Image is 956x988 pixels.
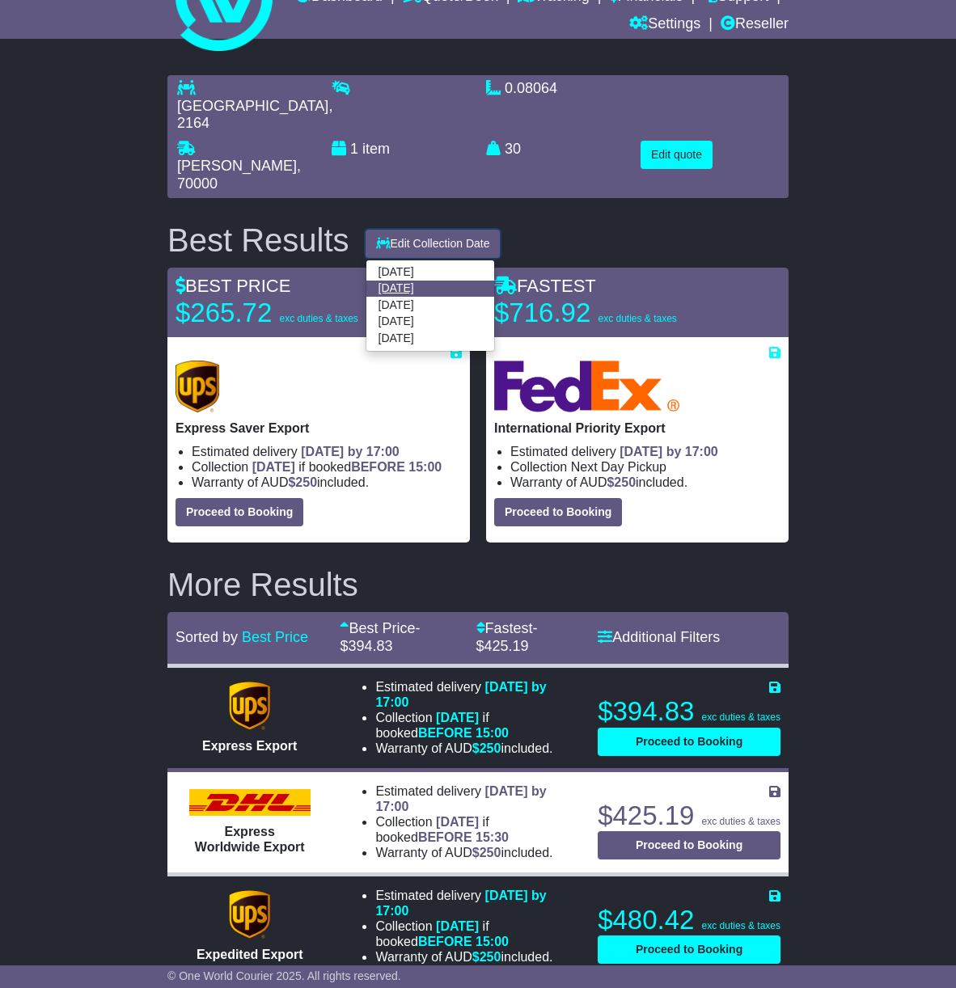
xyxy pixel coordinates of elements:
[476,620,538,654] a: Fastest- $425.19
[279,313,357,324] span: exc duties & taxes
[176,297,378,329] p: $265.72
[484,638,529,654] span: 425.19
[476,935,509,948] span: 15:00
[510,444,780,459] li: Estimated delivery
[505,141,521,157] span: 30
[375,680,546,709] span: [DATE] by 17:00
[598,935,780,964] button: Proceed to Booking
[408,460,442,474] span: 15:00
[375,741,578,756] li: Warranty of AUD included.
[375,783,578,814] li: Estimated delivery
[480,741,501,755] span: 250
[418,830,472,844] span: BEFORE
[340,620,420,654] a: Best Price- $394.83
[229,890,269,939] img: UPS (new): Expedited Export
[480,846,501,859] span: 250
[436,815,479,829] span: [DATE]
[476,830,509,844] span: 15:30
[177,98,332,132] span: , 2164
[418,935,472,948] span: BEFORE
[375,918,578,949] li: Collection
[159,222,357,258] div: Best Results
[607,475,636,489] span: $
[176,629,238,645] span: Sorted by
[375,919,509,948] span: if booked
[177,98,328,114] span: [GEOGRAPHIC_DATA]
[348,638,392,654] span: 394.83
[177,158,297,174] span: [PERSON_NAME]
[176,498,303,526] button: Proceed to Booking
[494,498,622,526] button: Proceed to Booking
[598,313,676,324] span: exc duties & taxes
[480,950,501,964] span: 250
[366,264,494,281] a: [DATE]
[494,297,696,329] p: $716.92
[176,361,219,412] img: UPS (new): Express Saver Export
[375,814,578,845] li: Collection
[436,711,479,724] span: [DATE]
[510,459,780,475] li: Collection
[510,475,780,490] li: Warranty of AUD included.
[192,459,462,475] li: Collection
[614,475,636,489] span: 250
[702,816,780,827] span: exc duties & taxes
[476,726,509,740] span: 15:00
[366,314,494,330] a: [DATE]
[366,230,501,258] button: Edit Collection Date
[202,739,297,753] span: Express Export
[571,460,666,474] span: Next Day Pickup
[598,800,780,832] p: $425.19
[702,711,780,723] span: exc duties & taxes
[177,158,301,192] span: , 70000
[229,682,269,730] img: UPS (new): Express Export
[598,831,780,859] button: Proceed to Booking
[192,475,462,490] li: Warranty of AUD included.
[494,276,596,296] span: FASTEST
[641,141,713,169] button: Edit quote
[340,620,420,654] span: - $
[598,629,720,645] a: Additional Filters
[375,815,509,844] span: if booked
[366,330,494,346] a: [DATE]
[366,297,494,313] a: [DATE]
[721,11,789,39] a: Reseller
[301,445,400,458] span: [DATE] by 17:00
[472,846,501,859] span: $
[375,949,578,965] li: Warranty of AUD included.
[629,11,700,39] a: Settings
[195,825,305,854] span: Express Worldwide Export
[197,948,303,961] span: Expedited Export
[598,728,780,756] button: Proceed to Booking
[476,620,538,654] span: - $
[176,276,290,296] span: BEST PRICE
[350,141,358,157] span: 1
[375,888,578,918] li: Estimated delivery
[176,420,462,436] p: Express Saver Export
[252,460,295,474] span: [DATE]
[375,889,546,918] span: [DATE] by 17:00
[620,445,718,458] span: [DATE] by 17:00
[375,845,578,860] li: Warranty of AUD included.
[436,919,479,933] span: [DATE]
[362,141,390,157] span: item
[242,629,308,645] a: Best Price
[167,969,401,982] span: © One World Courier 2025. All rights reserved.
[366,281,494,297] a: [DATE]
[375,710,578,741] li: Collection
[418,726,472,740] span: BEFORE
[288,475,317,489] span: $
[167,567,789,602] h2: More Results
[252,460,442,474] span: if booked
[375,711,509,740] span: if booked
[472,950,501,964] span: $
[494,420,780,436] p: International Priority Export
[494,361,679,412] img: FedEx Express: International Priority Export
[295,475,317,489] span: 250
[598,904,780,936] p: $480.42
[375,784,546,813] span: [DATE] by 17:00
[189,789,311,816] img: DHL: Express Worldwide Export
[351,460,405,474] span: BEFORE
[472,741,501,755] span: $
[702,920,780,931] span: exc duties & taxes
[598,695,780,728] p: $394.83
